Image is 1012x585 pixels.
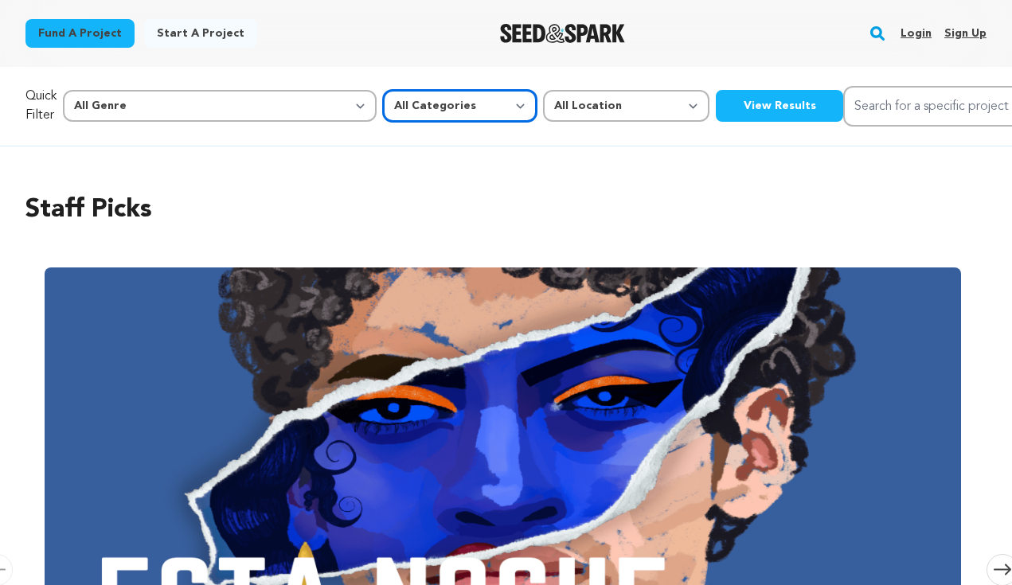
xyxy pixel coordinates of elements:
h2: Staff Picks [25,191,987,229]
a: Start a project [144,19,257,48]
p: Quick Filter [25,87,57,125]
a: Login [901,21,932,46]
a: Sign up [944,21,987,46]
a: Seed&Spark Homepage [500,24,625,43]
a: Fund a project [25,19,135,48]
img: Seed&Spark Logo Dark Mode [500,24,625,43]
button: View Results [716,90,843,122]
